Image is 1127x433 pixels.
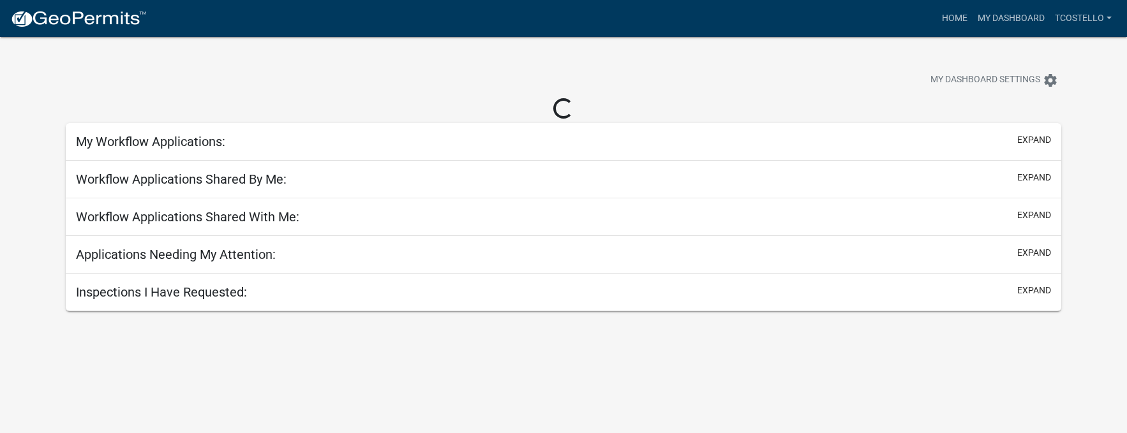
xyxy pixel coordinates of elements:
[76,247,276,262] h5: Applications Needing My Attention:
[973,6,1050,31] a: My Dashboard
[1050,6,1117,31] a: TCostello
[1043,73,1058,88] i: settings
[920,68,1068,92] button: My Dashboard Settingssettings
[1017,171,1051,184] button: expand
[930,73,1040,88] span: My Dashboard Settings
[937,6,973,31] a: Home
[76,172,287,187] h5: Workflow Applications Shared By Me:
[76,284,247,300] h5: Inspections I Have Requested:
[1017,133,1051,147] button: expand
[1017,246,1051,260] button: expand
[1017,209,1051,222] button: expand
[76,209,299,224] h5: Workflow Applications Shared With Me:
[76,134,225,149] h5: My Workflow Applications:
[1017,284,1051,297] button: expand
